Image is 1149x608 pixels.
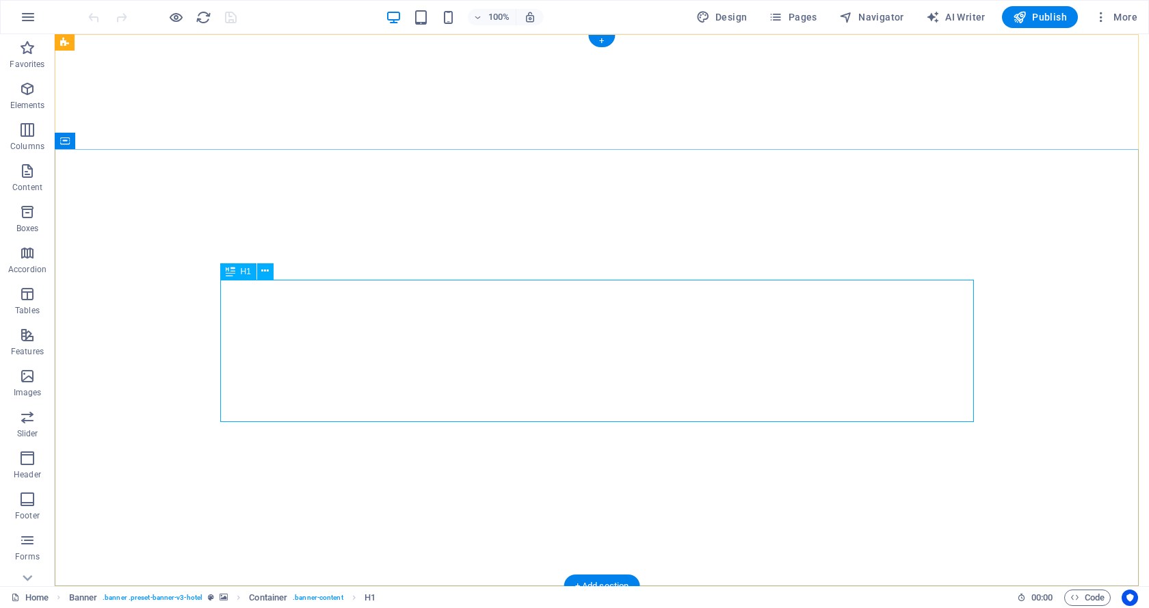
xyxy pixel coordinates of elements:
[16,223,39,234] p: Boxes
[10,141,44,152] p: Columns
[921,6,991,28] button: AI Writer
[1041,592,1043,603] span: :
[1094,10,1137,24] span: More
[196,10,211,25] i: Reload page
[195,9,211,25] button: reload
[11,590,49,606] a: Click to cancel selection. Double-click to open Pages
[926,10,986,24] span: AI Writer
[14,469,41,480] p: Header
[468,9,516,25] button: 100%
[1089,6,1143,28] button: More
[208,594,214,601] i: This element is a customizable preset
[241,267,251,276] span: H1
[220,594,228,601] i: This element contains a background
[834,6,910,28] button: Navigator
[691,6,753,28] div: Design (Ctrl+Alt+Y)
[1031,590,1053,606] span: 00 00
[696,10,748,24] span: Design
[15,510,40,521] p: Footer
[168,9,184,25] button: Click here to leave preview mode and continue editing
[10,100,45,111] p: Elements
[293,590,343,606] span: . banner-content
[1064,590,1111,606] button: Code
[691,6,753,28] button: Design
[769,10,817,24] span: Pages
[10,59,44,70] p: Favorites
[564,574,640,598] div: + Add section
[1017,590,1053,606] h6: Session time
[11,346,44,357] p: Features
[12,182,42,193] p: Content
[839,10,904,24] span: Navigator
[103,590,202,606] span: . banner .preset-banner-v3-hotel
[524,11,536,23] i: On resize automatically adjust zoom level to fit chosen device.
[763,6,822,28] button: Pages
[488,9,510,25] h6: 100%
[8,264,47,275] p: Accordion
[15,305,40,316] p: Tables
[69,590,375,606] nav: breadcrumb
[1070,590,1105,606] span: Code
[1013,10,1067,24] span: Publish
[588,35,615,47] div: +
[249,590,287,606] span: Click to select. Double-click to edit
[14,387,42,398] p: Images
[15,551,40,562] p: Forms
[69,590,98,606] span: Click to select. Double-click to edit
[1002,6,1078,28] button: Publish
[17,428,38,439] p: Slider
[365,590,375,606] span: Click to select. Double-click to edit
[1122,590,1138,606] button: Usercentrics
